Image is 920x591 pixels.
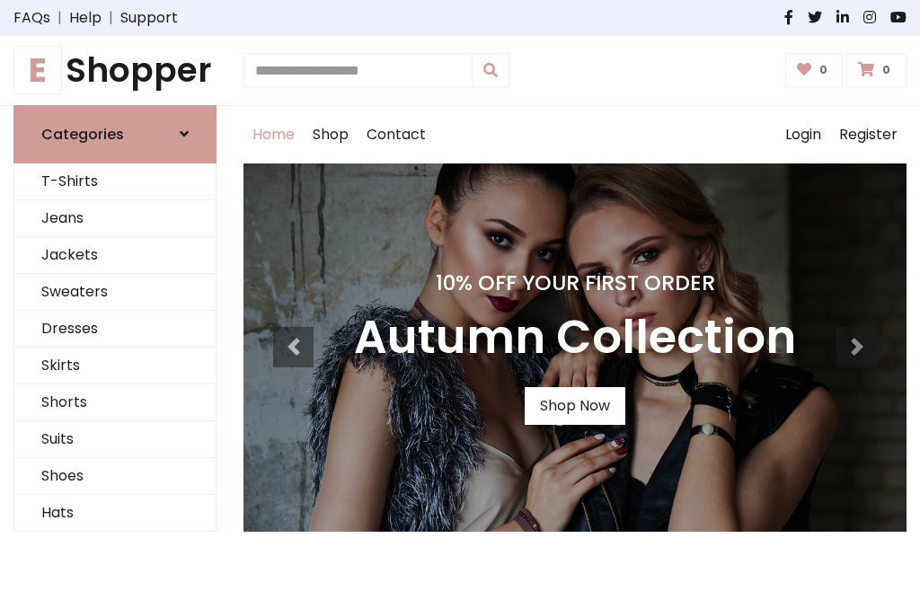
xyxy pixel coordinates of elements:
a: Shorts [14,384,216,421]
span: 0 [878,62,895,78]
a: T-Shirts [14,163,216,200]
a: Shop [304,106,358,163]
h6: Categories [41,126,124,143]
span: | [102,7,120,29]
a: Skirts [14,348,216,384]
span: | [50,7,69,29]
a: Contact [358,106,435,163]
a: Jackets [14,237,216,274]
a: Login [776,106,830,163]
a: 0 [785,53,844,87]
h4: 10% Off Your First Order [354,270,796,295]
a: EShopper [13,50,217,91]
a: Suits [14,421,216,458]
span: E [13,46,62,94]
h3: Autumn Collection [354,310,796,366]
a: Categories [13,105,217,163]
a: Dresses [14,311,216,348]
h1: Shopper [13,50,217,91]
a: Jeans [14,200,216,237]
a: Register [830,106,907,163]
span: 0 [815,62,832,78]
a: Hats [14,495,216,532]
a: Help [69,7,102,29]
a: 0 [846,53,907,87]
a: FAQs [13,7,50,29]
a: Sweaters [14,274,216,311]
a: Shoes [14,458,216,495]
a: Support [120,7,178,29]
a: Home [243,106,304,163]
a: Shop Now [525,387,625,425]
